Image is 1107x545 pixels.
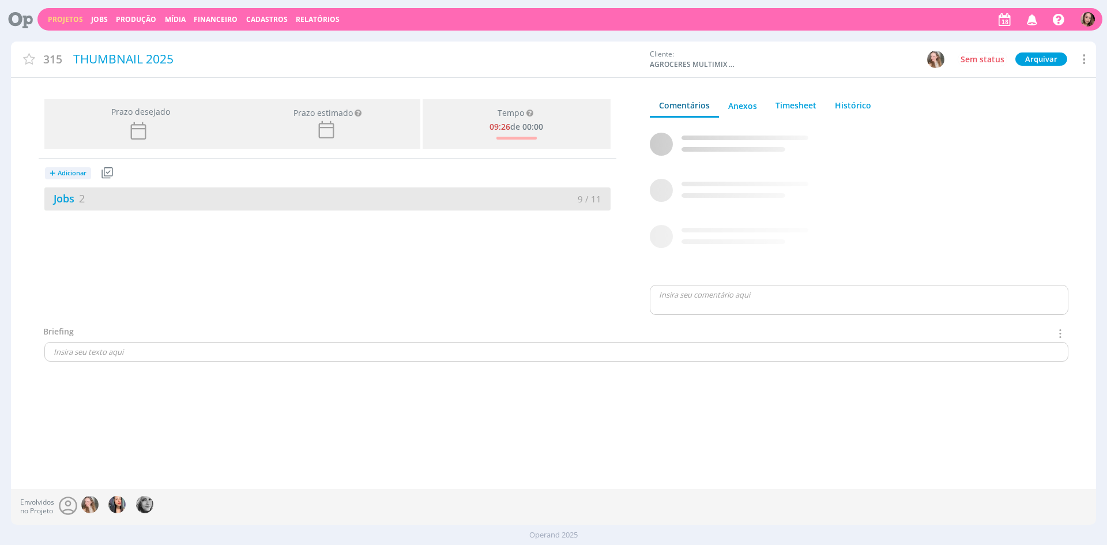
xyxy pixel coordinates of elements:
[498,108,524,118] span: Tempo
[48,14,83,24] a: Projetos
[490,121,510,132] span: 09:26
[45,167,91,179] button: +Adicionar
[58,170,86,177] span: Adicionar
[1080,9,1095,29] button: T
[1080,12,1095,27] img: T
[650,95,719,118] a: Comentários
[107,106,170,118] span: Prazo desejado
[766,95,826,116] a: Timesheet
[1015,52,1067,66] button: Arquivar
[296,14,340,24] a: Relatórios
[44,15,86,24] button: Projetos
[650,49,909,70] div: Cliente:
[43,51,62,67] span: 315
[50,167,55,179] span: +
[194,14,238,24] a: Financeiro
[927,51,944,68] img: G
[292,15,343,24] button: Relatórios
[79,191,85,205] span: 2
[161,15,189,24] button: Mídia
[293,107,353,119] div: Prazo estimado
[826,95,880,116] a: Histórico
[243,15,291,24] button: Cadastros
[43,325,74,342] div: Briefing
[20,498,54,515] span: Envolvidos no Projeto
[116,14,156,24] a: Produção
[44,163,99,183] button: +Adicionar
[958,52,1007,66] button: Sem status
[578,193,601,205] span: 9 / 11
[136,496,153,513] img: J
[728,100,757,112] div: Anexos
[246,14,288,24] span: Cadastros
[650,59,736,70] span: AGROCERES MULTIMIX NUTRIÇÃO ANIMAL LTDA.
[108,496,126,513] img: K
[88,15,111,24] button: Jobs
[490,120,543,132] div: de 00:00
[91,14,108,24] a: Jobs
[44,191,85,205] a: Jobs
[165,14,186,24] a: Mídia
[927,50,945,69] button: G
[190,15,241,24] button: Financeiro
[112,15,160,24] button: Produção
[69,46,644,73] div: THUMBNAIL 2025
[81,496,99,513] img: G
[961,54,1004,65] span: Sem status
[44,187,611,211] a: Jobs29 / 11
